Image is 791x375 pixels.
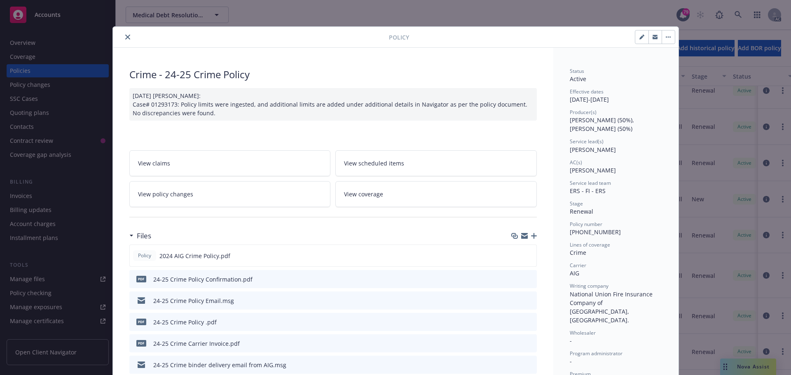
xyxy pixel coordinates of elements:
button: preview file [526,252,533,260]
span: pdf [136,340,146,346]
button: close [123,32,133,42]
span: View coverage [344,190,383,198]
span: Service lead(s) [570,138,604,145]
a: View claims [129,150,331,176]
a: View coverage [335,181,537,207]
span: Effective dates [570,88,604,95]
span: [PERSON_NAME] (50%), [PERSON_NAME] (50%) [570,116,636,133]
div: Files [129,231,151,241]
button: preview file [526,275,534,284]
a: View scheduled items [335,150,537,176]
span: - [570,337,572,345]
span: Active [570,75,586,83]
span: Lines of coverage [570,241,610,248]
span: [PERSON_NAME] [570,146,616,154]
div: 24-25 Crime Policy .pdf [153,318,217,326]
span: Service lead team [570,179,611,186]
span: Renewal [570,207,593,215]
button: preview file [526,296,534,305]
span: Wholesaler [570,329,596,336]
span: [PERSON_NAME] [570,166,616,174]
div: 24-25 Crime binder delivery email from AIG.msg [153,361,286,369]
span: Producer(s) [570,109,597,116]
span: Stage [570,200,583,207]
span: Writing company [570,282,608,289]
div: 24-25 Crime Carrier Invoice.pdf [153,339,240,348]
button: download file [513,275,520,284]
div: 24-25 Crime Policy Email.msg [153,296,234,305]
button: download file [513,252,519,260]
span: pdf [136,276,146,282]
div: 24-25 Crime Policy Confirmation.pdf [153,275,253,284]
button: preview file [526,361,534,369]
span: Carrier [570,262,586,269]
span: View scheduled items [344,159,404,168]
span: Program administrator [570,350,623,357]
button: download file [513,318,520,326]
div: [DATE] - [DATE] [570,88,662,104]
div: Crime - 24-25 Crime Policy [129,68,537,82]
h3: Files [137,231,151,241]
button: download file [513,339,520,348]
div: Crime [570,248,662,257]
button: preview file [526,318,534,326]
span: Policy [389,33,409,42]
span: View policy changes [138,190,193,198]
span: ERS - FI - ERS [570,187,606,195]
span: AIG [570,269,579,277]
span: pdf [136,319,146,325]
span: Policy number [570,221,602,228]
span: 2024 AIG Crime Policy.pdf [159,252,230,260]
a: View policy changes [129,181,331,207]
button: preview file [526,339,534,348]
span: - [570,357,572,365]
div: [DATE] [PERSON_NAME]: Case# 01293173: Policy limits were ingested, and additional limits are adde... [129,88,537,121]
span: Policy [136,252,153,259]
button: download file [513,296,520,305]
span: Status [570,68,584,75]
span: View claims [138,159,170,168]
span: [PHONE_NUMBER] [570,228,621,236]
span: National Union Fire Insurance Company of [GEOGRAPHIC_DATA], [GEOGRAPHIC_DATA]. [570,290,654,324]
button: download file [513,361,520,369]
span: AC(s) [570,159,582,166]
